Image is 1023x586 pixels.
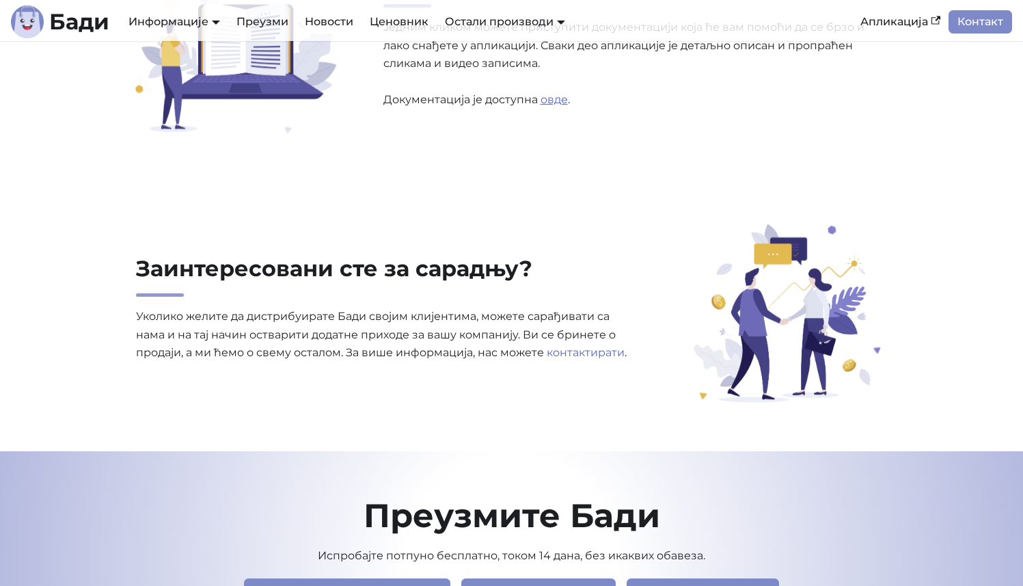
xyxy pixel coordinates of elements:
[541,93,568,106] a: овде
[72,495,952,536] h2: Преузмите Бади
[11,5,109,38] a: ЛогоБади
[445,15,565,28] a: Остали производи
[11,5,44,38] img: Лого
[297,10,362,34] a: Новости
[49,11,109,33] b: Бади
[136,255,640,297] h2: Заинтересовани сте за сарадњу?
[228,10,297,34] a: Преузми
[547,346,625,359] a: контактирати
[852,10,949,34] a: Апликација
[128,15,220,28] a: Информације
[362,10,437,34] a: Ценовник
[679,220,891,405] img: Заинтересовани сте за сарадњу?
[383,18,888,109] p: Једним кликом можете приступити документацији која ће вам помоћи да се брзо и лако снађете у апли...
[136,308,640,362] p: Уколико желите да дистрибуирате Бади својим клијентима, можете сарађивати са нама и на тај начин ...
[949,10,1012,34] a: Контакт
[72,547,952,565] p: Испробајте потпуно бесплатно, током 14 дана, без икаквих обавеза.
